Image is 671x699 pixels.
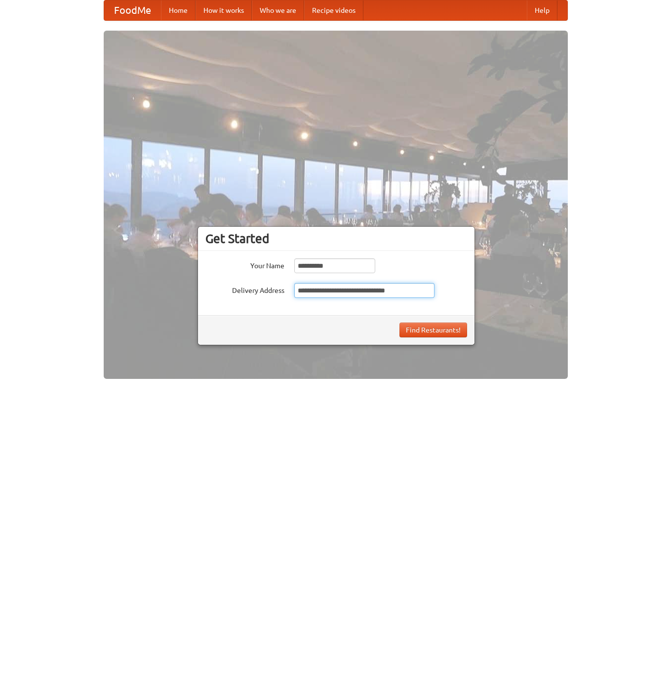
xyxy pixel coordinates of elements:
h3: Get Started [205,231,467,246]
label: Delivery Address [205,283,284,295]
a: Home [161,0,196,20]
a: How it works [196,0,252,20]
a: Who we are [252,0,304,20]
a: Recipe videos [304,0,363,20]
button: Find Restaurants! [399,323,467,337]
label: Your Name [205,258,284,271]
a: Help [527,0,557,20]
a: FoodMe [104,0,161,20]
